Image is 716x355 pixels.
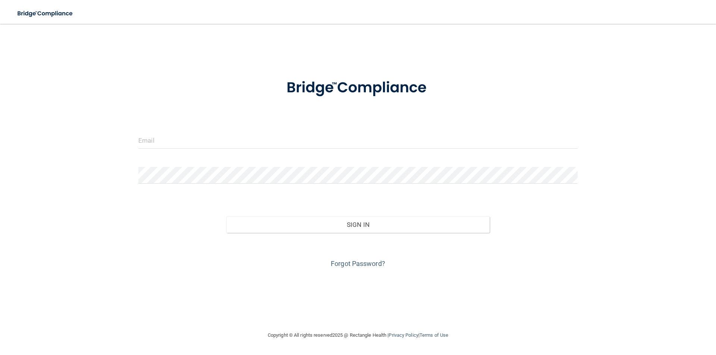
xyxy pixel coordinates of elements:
[389,332,418,338] a: Privacy Policy
[271,69,445,107] img: bridge_compliance_login_screen.278c3ca4.svg
[420,332,448,338] a: Terms of Use
[226,216,490,233] button: Sign In
[222,323,494,347] div: Copyright © All rights reserved 2025 @ Rectangle Health | |
[138,132,578,149] input: Email
[11,6,80,21] img: bridge_compliance_login_screen.278c3ca4.svg
[331,260,385,267] a: Forgot Password?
